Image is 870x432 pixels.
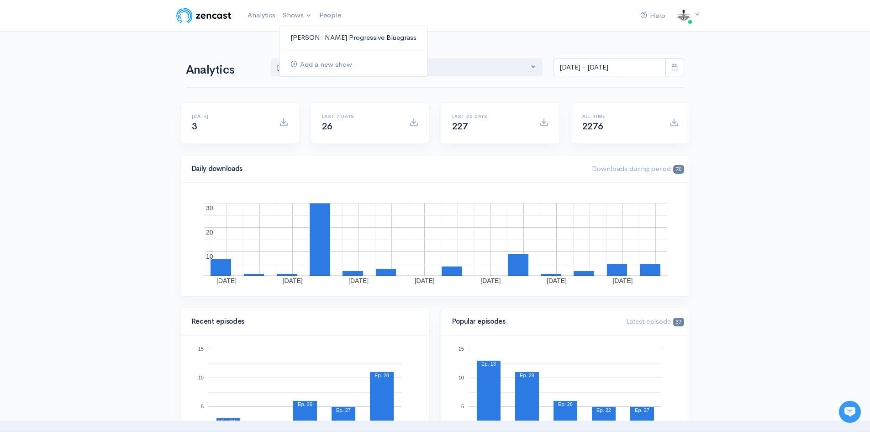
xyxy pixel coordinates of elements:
[279,30,427,46] a: [PERSON_NAME] Progressive Bluegrass
[277,62,529,73] div: [PERSON_NAME] Progressive Blue...
[192,165,581,173] h4: Daily downloads
[14,121,169,139] button: New conversation
[298,401,312,407] text: Ep. 26
[612,277,633,284] text: [DATE]
[673,318,684,326] span: 37
[582,114,659,119] h6: All time
[374,373,389,378] text: Ep. 28
[192,114,268,119] h6: [DATE]
[14,61,169,105] h2: Just let us know if you need anything and we'll be happy to help! 🙂
[554,58,666,77] input: analytics date range selector
[192,318,413,325] h4: Recent episodes
[348,277,369,284] text: [DATE]
[635,407,649,413] text: Ep. 27
[675,6,693,25] img: ...
[206,253,213,260] text: 10
[282,277,302,284] text: [DATE]
[626,317,684,325] span: Latest episode:
[322,121,332,132] span: 26
[198,346,203,352] text: 15
[271,58,543,77] button: T Shaw's Progressive Blue...
[322,114,398,119] h6: Last 7 days
[198,375,203,380] text: 10
[582,121,603,132] span: 2276
[452,121,468,132] span: 227
[520,373,534,378] text: Ep. 28
[12,157,170,168] p: Find an answer quickly
[244,5,279,25] a: Analytics
[316,5,345,25] a: People
[637,6,669,26] a: Help
[461,404,464,409] text: 5
[452,114,528,119] h6: Last 30 days
[279,5,316,26] a: Shows
[206,229,213,236] text: 20
[14,44,169,59] h1: Hi 👋
[458,346,464,352] text: 15
[839,401,861,423] iframe: gist-messenger-bubble-iframe
[592,164,684,173] span: Downloads during period:
[673,165,684,174] span: 70
[279,57,427,73] a: Add a new show
[336,407,351,413] text: Ep. 27
[596,407,611,413] text: Ep. 22
[192,194,679,285] svg: A chart.
[200,404,203,409] text: 5
[216,277,236,284] text: [DATE]
[452,318,616,325] h4: Popular episodes
[480,277,501,284] text: [DATE]
[458,375,464,380] text: 10
[481,361,496,367] text: Ep. 13
[186,64,260,77] h1: Analytics
[206,204,213,212] text: 30
[59,127,110,134] span: New conversation
[221,419,236,424] text: Ep. 24
[414,277,434,284] text: [DATE]
[26,172,163,190] input: Search articles
[175,6,233,25] img: ZenCast Logo
[279,26,428,77] ul: Shows
[192,121,197,132] span: 3
[558,401,573,407] text: Ep. 26
[546,277,566,284] text: [DATE]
